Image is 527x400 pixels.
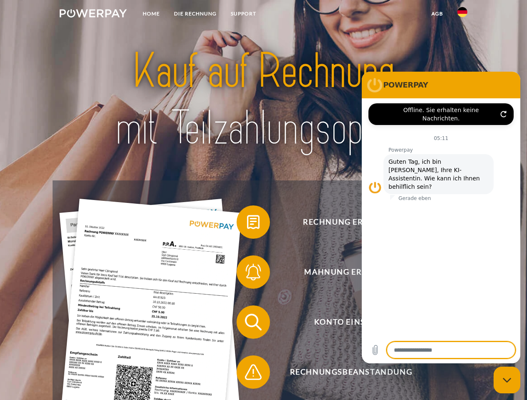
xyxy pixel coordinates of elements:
[136,6,167,21] a: Home
[237,205,454,239] button: Rechnung erhalten?
[243,362,264,382] img: qb_warning.svg
[237,305,454,339] button: Konto einsehen
[224,6,263,21] a: SUPPORT
[494,367,520,393] iframe: Schaltfläche zum Öffnen des Messaging-Fensters; Konversation läuft
[243,212,264,232] img: qb_bill.svg
[249,355,453,389] span: Rechnungsbeanstandung
[243,262,264,282] img: qb_bell.svg
[60,9,127,17] img: logo-powerpay-white.svg
[80,40,447,160] img: title-powerpay_de.svg
[237,355,454,389] button: Rechnungsbeanstandung
[243,312,264,332] img: qb_search.svg
[424,6,450,21] a: agb
[237,255,454,289] button: Mahnung erhalten?
[362,72,520,363] iframe: Messaging-Fenster
[249,305,453,339] span: Konto einsehen
[249,205,453,239] span: Rechnung erhalten?
[457,7,467,17] img: de
[249,255,453,289] span: Mahnung erhalten?
[167,6,224,21] a: DIE RECHNUNG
